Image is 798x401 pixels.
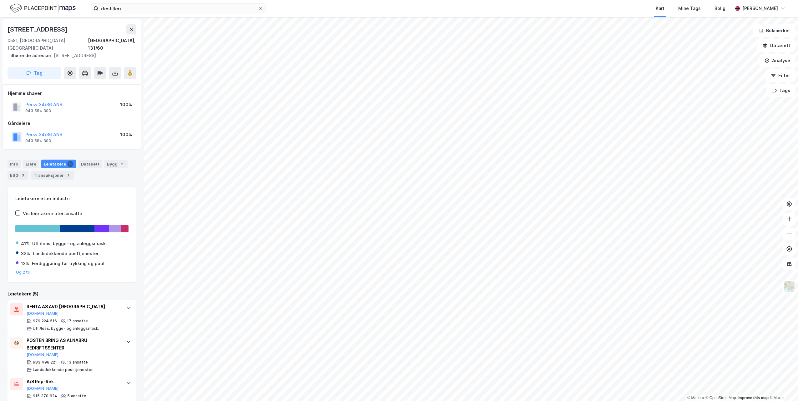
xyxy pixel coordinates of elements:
div: Gårdeiere [8,120,136,127]
div: 100% [120,101,132,108]
div: 3 [20,172,26,178]
div: 13 ansatte [67,360,88,365]
div: 5 ansatte [67,394,86,399]
div: 983 498 221 [33,360,57,365]
div: 100% [120,131,132,138]
img: Z [783,280,795,292]
div: Utl./leas. bygge- og anleggsmask. [32,240,107,247]
div: 979 224 516 [33,319,57,324]
div: 1 [65,172,71,178]
div: 5 [67,161,73,167]
div: [STREET_ADDRESS] [8,24,69,34]
button: Bokmerker [753,24,795,37]
div: Vis leietakere uten ansatte [23,210,82,217]
div: A/S Rep-Rek [27,378,120,385]
a: OpenStreetMap [706,396,736,400]
button: Analyse [759,54,795,67]
button: Tags [766,84,795,97]
div: 2 [119,161,125,167]
button: Datasett [757,39,795,52]
div: Leietakere (5) [8,290,136,298]
div: Leietakere [41,160,76,168]
div: 17 ansatte [67,319,88,324]
button: [DOMAIN_NAME] [27,386,59,391]
div: 943 584 303 [25,138,51,143]
div: RENTA AS AVD [GEOGRAPHIC_DATA] [27,303,120,310]
iframe: Chat Widget [767,371,798,401]
div: Kart [656,5,664,12]
div: Ferdiggjøring før trykking og publ. [32,260,106,267]
img: logo.f888ab2527a4732fd821a326f86c7f29.svg [10,3,76,14]
div: POSTEN BRING AS ALNABRU BEDRIFTSSENTER [27,337,120,352]
div: 41% [21,240,30,247]
div: 915 370 624 [33,394,57,399]
input: Søk på adresse, matrikkel, gårdeiere, leietakere eller personer [98,4,258,13]
button: Og 2 til [16,270,30,275]
span: Tilhørende adresser: [8,53,54,58]
div: Datasett [78,160,102,168]
div: 32% [21,250,30,257]
a: Mapbox [687,396,705,400]
div: [STREET_ADDRESS] [8,52,131,59]
div: Info [8,160,21,168]
button: [DOMAIN_NAME] [27,311,59,316]
div: Leietakere etter industri [15,195,129,202]
div: Transaksjoner [31,171,74,180]
div: Hjemmelshaver [8,90,136,97]
div: 0581, [GEOGRAPHIC_DATA], [GEOGRAPHIC_DATA] [8,37,88,52]
div: ESG [8,171,28,180]
div: Bygg [104,160,128,168]
div: Landsdekkende posttjenester [33,367,93,372]
button: [DOMAIN_NAME] [27,352,59,357]
button: Tag [8,67,61,79]
div: Eiere [23,160,39,168]
div: [PERSON_NAME] [742,5,778,12]
a: Improve this map [738,396,769,400]
div: Mine Tags [678,5,701,12]
div: Landsdekkende posttjenester [33,250,98,257]
div: [GEOGRAPHIC_DATA], 131/60 [88,37,136,52]
div: 943 584 303 [25,108,51,113]
div: 12% [21,260,29,267]
div: Utl./leas. bygge- og anleggsmask. [33,326,99,331]
button: Filter [765,69,795,82]
div: Bolig [715,5,725,12]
